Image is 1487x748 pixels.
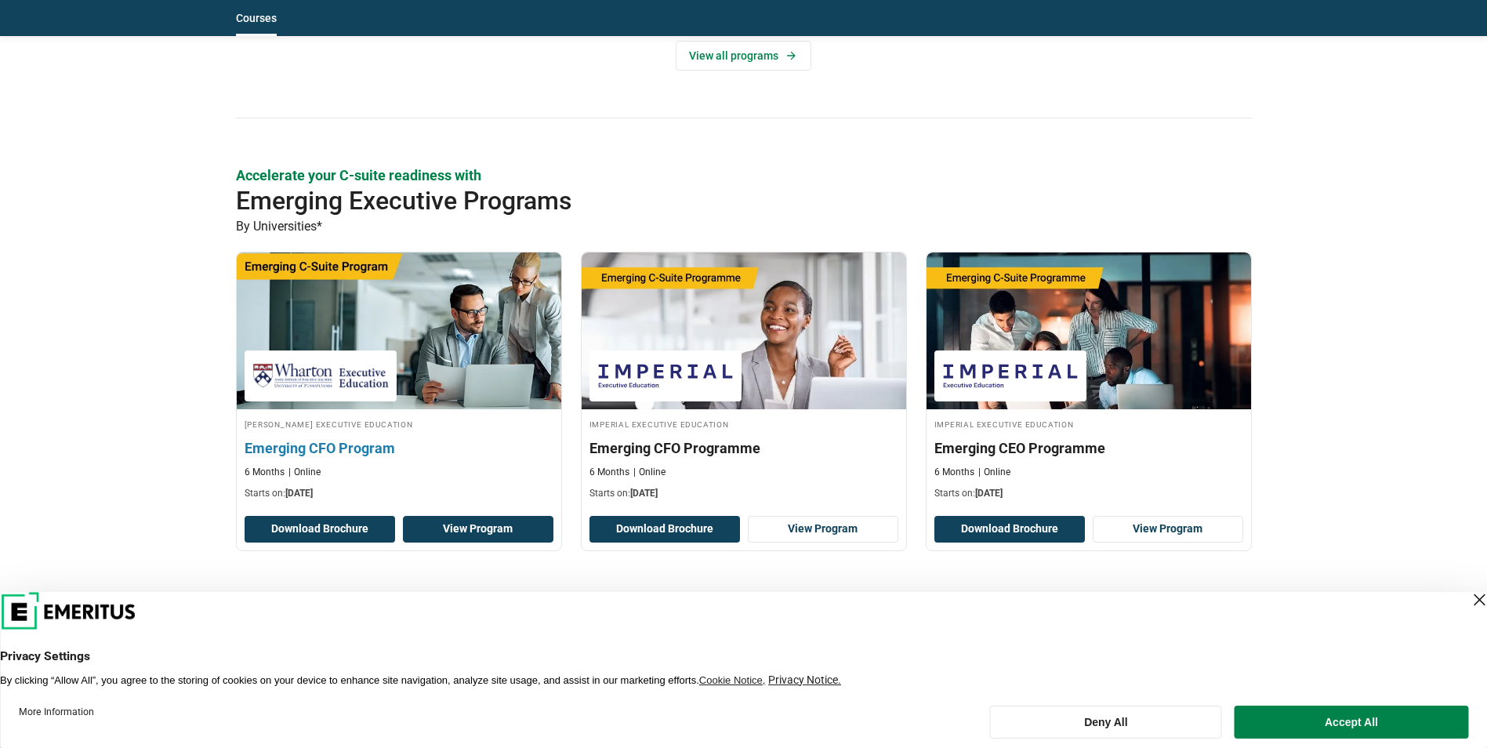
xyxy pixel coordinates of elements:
img: Emerging CFO Programme | Online Leadership Course [582,252,906,409]
p: Starts on: [245,487,553,500]
p: 6 Months [934,466,974,479]
p: Starts on: [589,487,898,500]
a: View Program [1093,516,1243,543]
h3: Emerging CFO Programme [589,438,898,458]
p: Online [633,466,666,479]
h3: Emerging CFO Program [245,438,553,458]
a: Leadership Course by Imperial Executive Education - September 25, 2025 Imperial Executive Educati... [927,252,1251,508]
h3: Emerging CEO Programme [934,438,1243,458]
span: [DATE] [975,488,1003,499]
h4: [PERSON_NAME] Executive Education [245,417,553,430]
span: [DATE] [630,488,658,499]
h2: Emerging Executive Programs [236,185,1150,216]
p: 6 Months [245,466,285,479]
p: Starts on: [934,487,1243,500]
h4: Imperial Executive Education [589,417,898,430]
img: Emerging CEO Programme | Online Leadership Course [927,252,1251,409]
p: By Universities* [236,216,1252,237]
a: Leadership Course by Imperial Executive Education - September 25, 2025 Imperial Executive Educati... [582,252,906,508]
a: View Program [748,516,898,543]
p: Online [978,466,1010,479]
img: Imperial Executive Education [942,358,1079,394]
a: View Program [403,516,553,543]
button: Download Brochure [934,516,1085,543]
h4: Imperial Executive Education [934,417,1243,430]
p: 6 Months [589,466,629,479]
button: Download Brochure [245,516,395,543]
img: Imperial Executive Education [597,358,734,394]
img: Emerging CFO Program | Online Finance Course [220,245,577,417]
button: Download Brochure [589,516,740,543]
p: Online [288,466,321,479]
img: Wharton Executive Education [252,358,389,394]
a: View all programs [676,41,811,71]
p: Accelerate your C-suite readiness with [236,165,1252,185]
a: Finance Course by Wharton Executive Education - September 25, 2025 Wharton Executive Education [P... [237,252,561,508]
span: [DATE] [285,488,313,499]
